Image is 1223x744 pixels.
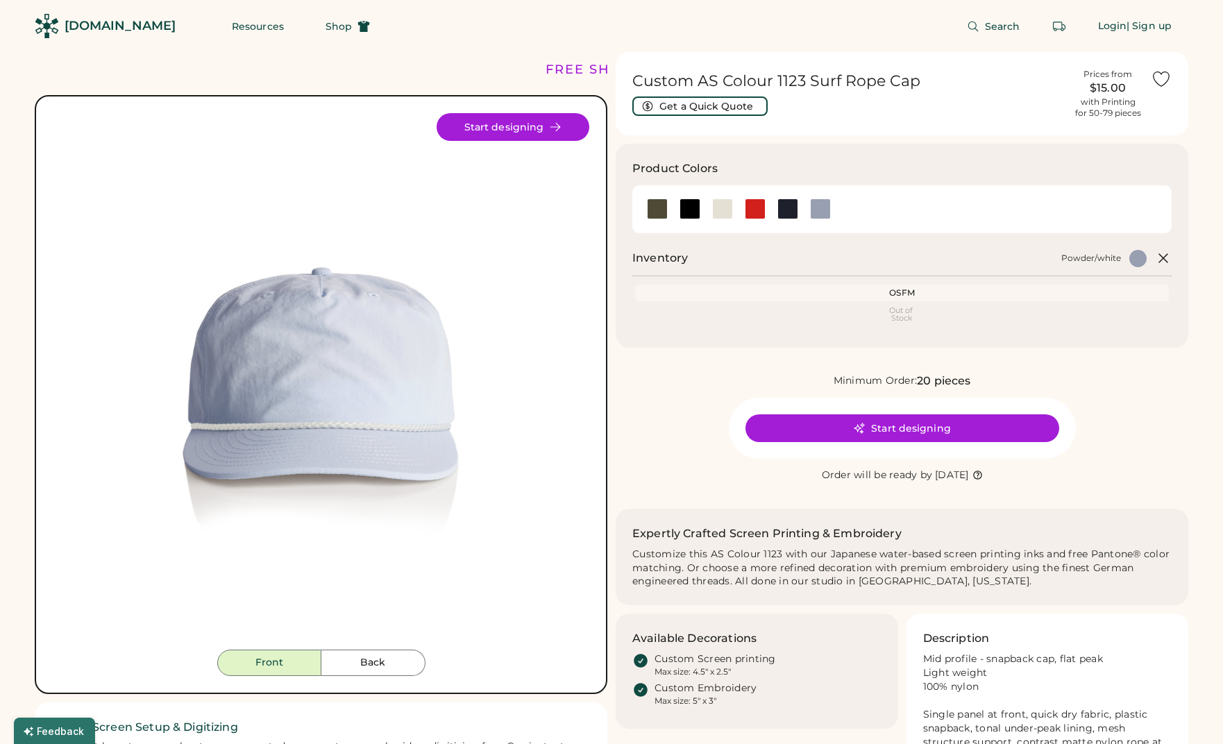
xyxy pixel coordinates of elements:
div: OSFM [638,287,1166,298]
div: Custom Embroidery [655,682,757,695]
div: Login [1098,19,1127,33]
div: Max size: 4.5" x 2.5" [655,666,731,677]
h2: ✓ Free Screen Setup & Digitizing [51,719,591,736]
div: Out of Stock [638,307,1166,322]
button: Start designing [437,113,589,141]
div: Powder/white [1061,253,1121,264]
button: Resources [215,12,301,40]
div: $15.00 [1073,80,1142,96]
div: FREE SHIPPING [546,60,665,79]
button: Get a Quick Quote [632,96,768,116]
h2: Expertly Crafted Screen Printing & Embroidery [632,525,902,542]
div: Max size: 5" x 3" [655,695,716,707]
div: with Printing for 50-79 pieces [1075,96,1141,119]
span: Shop [326,22,352,31]
h1: Custom AS Colour 1123 Surf Rope Cap [632,71,1065,91]
span: Search [985,22,1020,31]
div: Prices from [1083,69,1132,80]
div: Custom Screen printing [655,652,776,666]
div: Minimum Order: [834,374,918,388]
div: Order will be ready by [822,468,933,482]
div: 20 pieces [917,373,970,389]
div: 1123 Style Image [53,113,589,650]
h3: Available Decorations [632,630,757,647]
img: Rendered Logo - Screens [35,14,59,38]
div: Customize this AS Colour 1123 with our Japanese water-based screen printing inks and free Pantone... [632,548,1172,589]
button: Retrieve an order [1045,12,1073,40]
h3: Product Colors [632,160,718,177]
button: Shop [309,12,387,40]
div: [DATE] [935,468,969,482]
h3: Description [923,630,990,647]
button: Back [321,650,425,676]
button: Front [217,650,321,676]
img: 1123 - Powder/white Front Image [53,113,589,650]
div: | Sign up [1127,19,1172,33]
h2: Inventory [632,250,688,267]
button: Search [950,12,1037,40]
button: Start designing [745,414,1059,442]
div: [DOMAIN_NAME] [65,17,176,35]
